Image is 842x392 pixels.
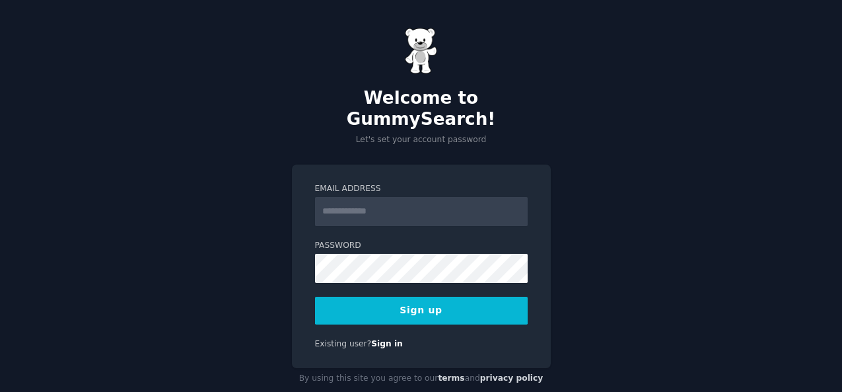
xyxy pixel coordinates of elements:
div: By using this site you agree to our and [292,368,551,389]
h2: Welcome to GummySearch! [292,88,551,130]
label: Email Address [315,183,528,195]
p: Let's set your account password [292,134,551,146]
span: Existing user? [315,339,372,348]
button: Sign up [315,297,528,325]
a: Sign in [371,339,403,348]
a: privacy policy [480,373,544,383]
label: Password [315,240,528,252]
a: terms [438,373,464,383]
img: Gummy Bear [405,28,438,74]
